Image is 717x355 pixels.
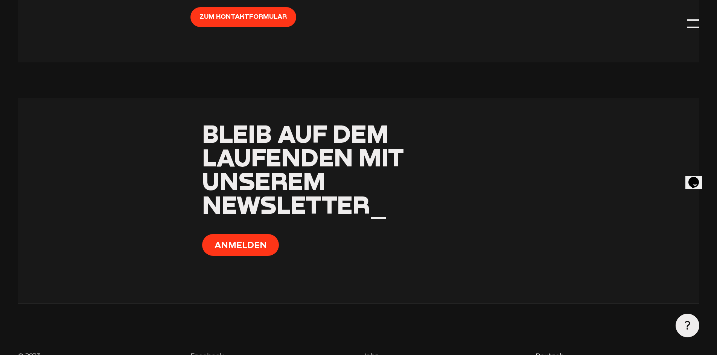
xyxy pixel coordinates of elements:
span: Newsletter_ [202,190,387,219]
span: Zum Kontaktformular [199,11,287,22]
button: Anmelden [202,234,279,255]
a: Zum Kontaktformular [190,7,296,27]
iframe: chat widget [685,166,709,189]
span: Bleib auf dem Laufenden mit unserem [202,119,404,195]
